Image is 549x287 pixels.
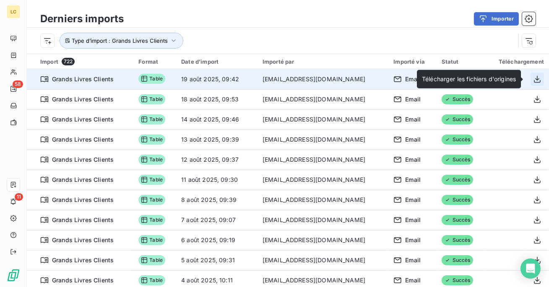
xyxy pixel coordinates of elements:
td: [EMAIL_ADDRESS][DOMAIN_NAME] [258,250,388,270]
span: Email [405,236,421,244]
td: [EMAIL_ADDRESS][DOMAIN_NAME] [258,230,388,250]
span: Email [405,135,421,144]
span: Email [405,176,421,184]
span: 11 [15,193,23,201]
td: 7 août 2025, 09:07 [176,210,258,230]
td: 13 août 2025, 09:39 [176,129,258,150]
td: 14 août 2025, 09:46 [176,109,258,129]
td: 12 août 2025, 09:37 [176,150,258,170]
h3: Derniers imports [40,11,124,26]
span: Table [138,114,165,124]
span: Grands Livres Clients [52,115,114,124]
td: [EMAIL_ADDRESS][DOMAIN_NAME] [258,69,388,89]
span: Grands Livres Clients [52,236,114,244]
td: [EMAIL_ADDRESS][DOMAIN_NAME] [258,109,388,129]
span: Email [405,196,421,204]
a: 58 [7,82,20,96]
button: Importer [474,12,519,26]
td: [EMAIL_ADDRESS][DOMAIN_NAME] [258,170,388,190]
span: Email [405,256,421,264]
div: LC [7,5,20,18]
span: 58 [13,80,23,88]
td: 8 août 2025, 09:39 [176,190,258,210]
span: Table [138,275,165,285]
span: Succès [442,175,473,185]
span: Email [405,155,421,164]
div: Importé par [263,58,383,65]
td: 18 août 2025, 09:53 [176,89,258,109]
span: Succès [442,114,473,124]
span: Type d’import : Grands Livres Clients [72,37,168,44]
td: [EMAIL_ADDRESS][DOMAIN_NAME] [258,129,388,150]
td: [EMAIL_ADDRESS][DOMAIN_NAME] [258,190,388,210]
span: Table [138,175,165,185]
span: Table [138,255,165,265]
span: Table [138,155,165,165]
span: Succès [442,215,473,225]
span: Email [405,216,421,224]
div: Format [138,58,171,65]
td: [EMAIL_ADDRESS][DOMAIN_NAME] [258,210,388,230]
span: Email [405,276,421,284]
span: Grands Livres Clients [52,95,114,103]
span: Grands Livres Clients [52,216,114,224]
div: Importé via [393,58,432,65]
div: Téléchargement [490,58,544,65]
span: Succès [442,155,473,165]
span: Email [405,75,421,83]
td: 19 août 2025, 09:42 [176,69,258,89]
td: [EMAIL_ADDRESS][DOMAIN_NAME] [258,150,388,170]
span: Grands Livres Clients [52,176,114,184]
span: Grands Livres Clients [52,276,114,284]
span: Grands Livres Clients [52,196,114,204]
span: Grands Livres Clients [52,155,114,164]
div: Statut [442,58,480,65]
td: [EMAIL_ADDRESS][DOMAIN_NAME] [258,89,388,109]
span: Succès [442,235,473,245]
span: Succès [442,134,473,145]
span: Table [138,74,165,84]
span: Succès [442,94,473,104]
span: Grands Livres Clients [52,75,114,83]
button: Type d’import : Grands Livres Clients [60,33,183,49]
span: Télécharger les fichiers d'origines [422,75,516,83]
span: Email [405,95,421,103]
span: Succès [442,195,473,205]
span: Succès [442,275,473,285]
span: Table [138,195,165,205]
img: Logo LeanPay [7,269,20,282]
span: Email [405,115,421,124]
div: Date d’import [181,58,252,65]
div: Import [40,58,128,65]
span: Table [138,215,165,225]
span: Grands Livres Clients [52,256,114,264]
span: Table [138,235,165,245]
td: 5 août 2025, 09:31 [176,250,258,270]
span: Succès [442,255,473,265]
span: Grands Livres Clients [52,135,114,144]
td: 11 août 2025, 09:30 [176,170,258,190]
span: 722 [62,58,75,65]
span: Table [138,134,165,145]
span: Table [138,94,165,104]
td: 6 août 2025, 09:19 [176,230,258,250]
div: Open Intercom Messenger [520,259,541,279]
